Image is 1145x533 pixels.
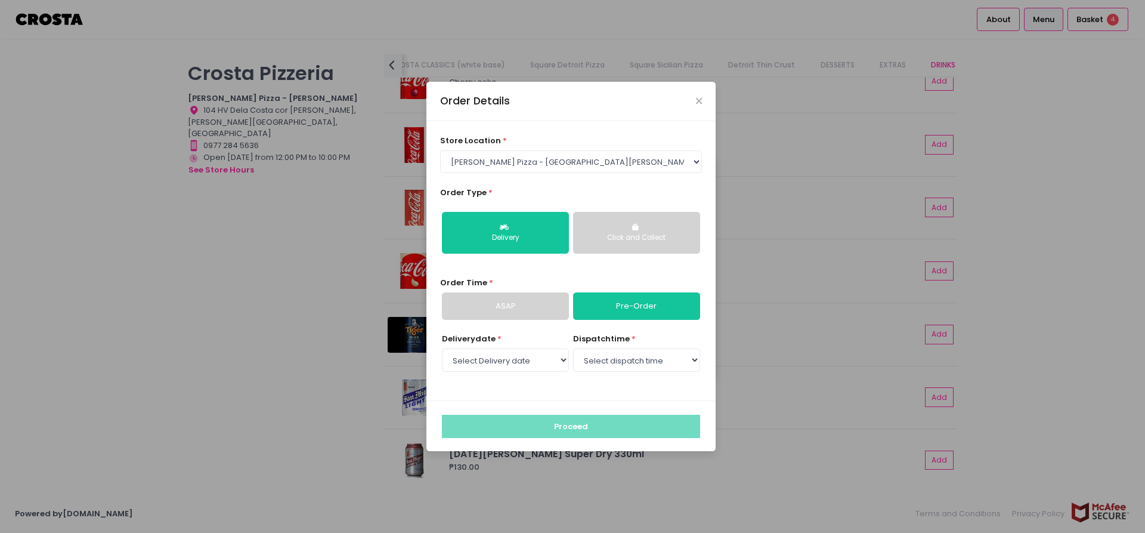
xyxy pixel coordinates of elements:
[440,187,487,198] span: Order Type
[450,233,561,244] div: Delivery
[696,98,702,104] button: Close
[573,292,700,320] a: Pre-Order
[573,333,630,344] span: dispatch time
[442,415,700,438] button: Proceed
[442,333,496,344] span: Delivery date
[440,93,510,109] div: Order Details
[440,135,501,146] span: store location
[442,292,569,320] a: ASAP
[581,233,692,244] div: Click and Collect
[440,277,487,288] span: Order Time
